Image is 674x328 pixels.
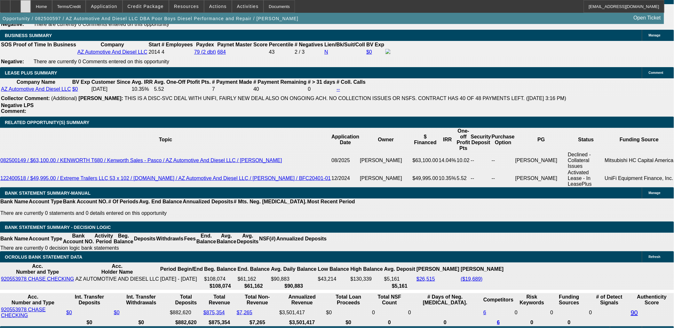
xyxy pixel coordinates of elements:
[203,294,236,306] th: Total Revenue
[631,309,638,316] a: 90
[114,310,120,315] a: $0
[649,34,661,37] span: Manage
[1,42,12,48] th: SOS
[204,283,236,289] th: $108,074
[184,233,196,245] th: Fees
[237,283,270,289] th: $61,162
[5,120,89,125] span: RELATED OPPORTUNITY(S) SUMMARY
[28,199,63,205] th: Account Type
[1,276,74,282] a: 920553978 CHASE CHECKING
[439,128,456,152] th: IRR
[236,294,278,306] th: Total Non-Revenue
[114,319,169,326] th: $0
[204,263,236,275] th: Beg. Balance
[149,42,160,47] b: Start
[550,294,588,306] th: Funding Sources
[589,294,630,306] th: # of Detect Signals
[567,169,604,187] td: Activated Lease - In LeasePlus
[237,310,252,315] a: $7,265
[318,276,350,282] td: $43,214
[169,0,204,12] button: Resources
[237,4,259,9] span: Activities
[384,276,416,282] td: $5,161
[471,169,491,187] td: --
[148,49,161,56] td: 2014
[372,307,407,319] td: 0
[279,310,325,316] div: $3,501,417
[123,0,169,12] button: Credit Package
[471,128,491,152] th: Security Deposit
[212,79,252,85] b: # Payment Made
[5,225,111,230] span: Bank Statement Summary - Decision Logic
[0,210,355,216] p: There are currently 0 statements and 0 details entered on this opportunity
[412,169,439,187] td: $49,995.00
[515,169,567,187] td: [PERSON_NAME]
[5,70,57,75] span: LEASE PLUS SUMMARY
[491,128,515,152] th: Purchase Option
[259,233,276,245] th: NSF(#)
[66,294,113,306] th: Int. Transfer Deposits
[324,49,328,55] a: N
[203,310,225,315] a: $875,354
[295,42,323,47] b: # Negatives
[1,263,75,275] th: Acc. Number and Type
[253,86,307,92] td: 40
[269,49,293,55] div: 43
[154,79,211,85] b: Avg. One-Off Ptofit Pts.
[276,233,327,245] th: Annualized Deposits
[491,169,515,187] td: --
[174,4,199,9] span: Resources
[160,263,203,275] th: Period Begin/End
[1,59,24,64] b: Negative:
[234,199,307,205] th: # Mts. Neg. [MEDICAL_DATA].
[13,42,76,48] th: Proof of Time In Business
[350,276,383,282] td: $130,339
[217,42,267,47] b: Paynet Master Score
[331,152,360,169] td: 08/2025
[605,169,674,187] td: UniFi Equipment Finance, Inc.
[384,283,416,289] th: $5,161
[456,152,471,169] td: 10.02
[605,128,674,152] th: Funding Source
[408,294,482,306] th: # Days of Neg. [MEDICAL_DATA].
[1,103,34,114] b: Negative LPS Comment:
[271,263,317,275] th: Avg. Daily Balance
[5,254,82,260] span: OCROLUS BANK STATEMENT DATA
[134,233,156,245] th: Deposits
[416,263,460,275] th: [PERSON_NAME]
[326,307,371,319] td: $0
[384,263,416,275] th: Avg. Deposit
[360,128,412,152] th: Owner
[408,319,482,326] th: 0
[269,42,293,47] b: Percentile
[0,176,331,181] a: 122400518 / $49,995.00 / Extreme Trailers LLC 53 x 102 / [DOMAIN_NAME] / AZ Automotive And Diesel...
[128,4,164,9] span: Credit Package
[216,233,236,245] th: Avg. Balance
[514,307,549,319] td: 0
[412,128,439,152] th: $ Financed
[589,307,630,319] td: 0
[204,0,232,12] button: Actions
[514,319,549,326] th: 0
[408,307,482,319] td: 0
[170,319,202,326] th: $882,620
[307,199,355,205] th: Most Recent Period
[113,233,133,245] th: Beg. Balance
[337,79,366,85] b: # Coll. Calls
[132,79,153,85] b: Avg. IRR
[550,319,588,326] th: 0
[649,255,661,259] span: Refresh
[1,96,50,101] b: Collector Comment:
[124,96,566,101] span: THIS IS A DISC-SVC DEAL WITH UNIFI, FAIRLY NEW DEAL ALSO ON ONGOING ACH. NO COLLECTION ISSUES OR ...
[326,294,371,306] th: Total Loan Proceeds
[139,199,183,205] th: Avg. End Balance
[456,169,471,187] td: 5.52
[66,310,72,315] a: $0
[212,86,252,92] td: 7
[1,307,46,318] a: 920553978 CHASE CHECKING
[91,4,117,9] span: Application
[308,86,336,92] td: 0
[94,233,114,245] th: Activity Period
[271,283,317,289] th: $90,883
[461,276,483,282] a: ($19,689)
